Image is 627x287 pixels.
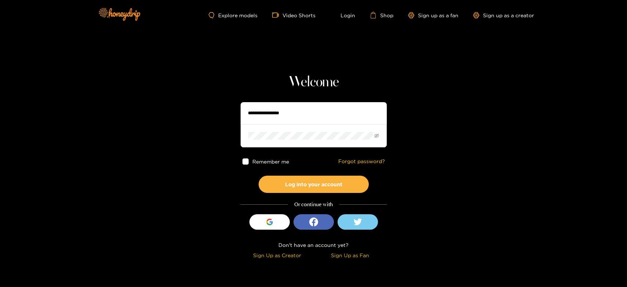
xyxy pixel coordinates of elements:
[259,176,369,193] button: Log into your account
[374,133,379,138] span: eye-invisible
[370,12,393,18] a: Shop
[272,12,282,18] span: video-camera
[408,12,458,18] a: Sign up as a fan
[241,73,387,91] h1: Welcome
[252,159,289,164] span: Remember me
[316,251,385,259] div: Sign Up as Fan
[272,12,316,18] a: Video Shorts
[330,12,355,18] a: Login
[242,251,312,259] div: Sign Up as Creator
[473,12,534,18] a: Sign up as a creator
[241,241,387,249] div: Don't have an account yet?
[209,12,257,18] a: Explore models
[338,158,385,165] a: Forgot password?
[241,200,387,209] div: Or continue with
